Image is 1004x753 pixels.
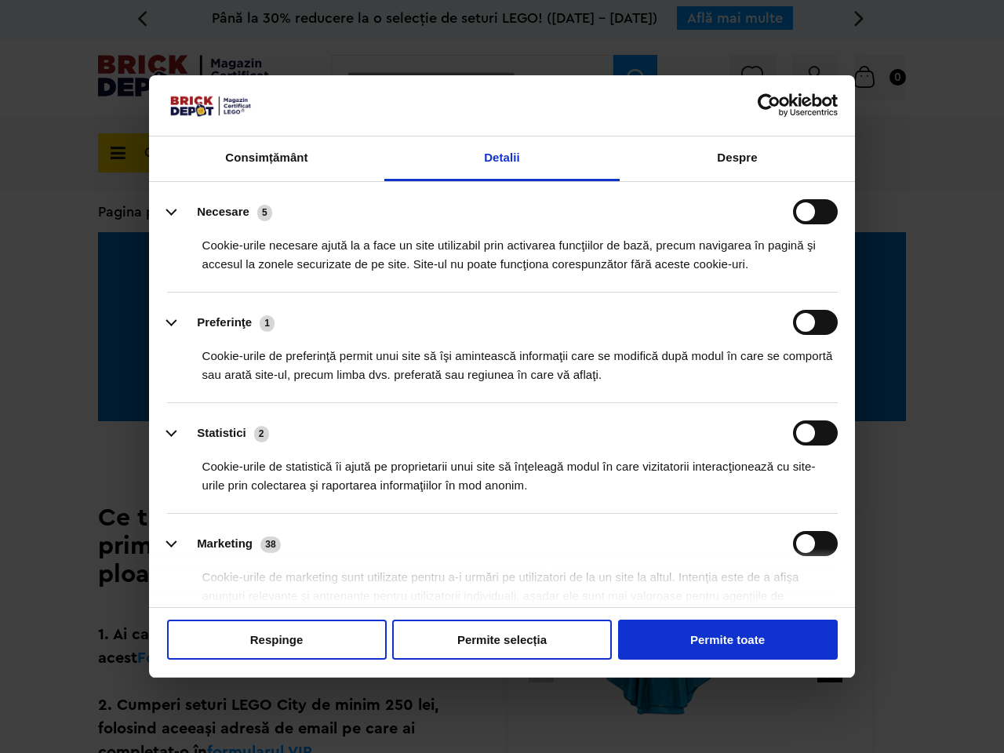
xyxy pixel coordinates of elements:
[197,426,246,439] label: Statistici
[197,205,249,218] label: Necesare
[149,136,384,181] a: Consimțământ
[260,537,281,552] span: 38
[257,205,272,220] span: 5
[167,199,282,224] button: Necesare (5)
[620,136,855,181] a: Despre
[254,426,269,442] span: 2
[167,224,838,274] div: Cookie-urile necesare ajută la a face un site utilizabil prin activarea funcţiilor de bază, precu...
[384,136,620,181] a: Detalii
[167,310,285,335] button: Preferinţe (1)
[197,315,252,329] label: Preferinţe
[167,93,253,118] img: siglă
[700,93,838,117] a: Usercentrics Cookiebot - opens in a new window
[392,620,612,660] button: Permite selecția
[167,420,279,446] button: Statistici (2)
[197,537,253,550] label: Marketing
[167,446,838,495] div: Cookie-urile de statistică îi ajută pe proprietarii unui site să înţeleagă modul în care vizitato...
[618,620,838,660] button: Permite toate
[167,335,838,384] div: Cookie-urile de preferinţă permit unui site să îşi amintească informaţii care se modifică după mo...
[167,556,838,624] div: Cookie-urile de marketing sunt utilizate pentru a-i urmări pe utilizatori de la un site la altul....
[260,315,275,331] span: 1
[167,531,291,556] button: Marketing (38)
[167,620,387,660] button: Respinge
